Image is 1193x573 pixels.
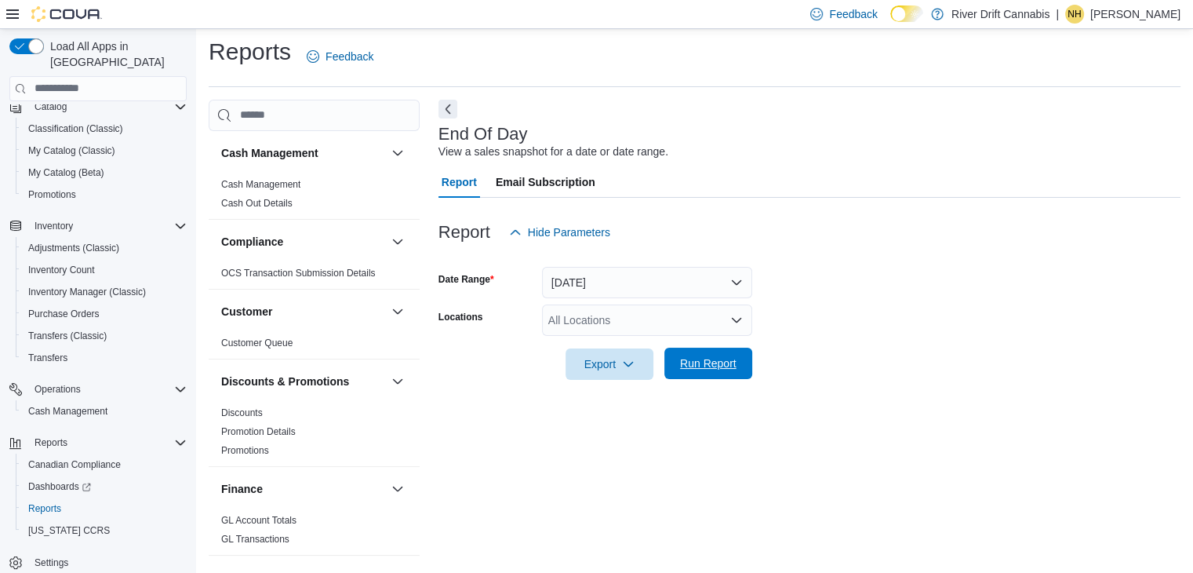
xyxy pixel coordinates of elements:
[28,433,187,452] span: Reports
[35,383,81,396] span: Operations
[438,223,490,242] h3: Report
[22,185,187,204] span: Promotions
[221,197,293,210] span: Cash Out Details
[388,302,407,321] button: Customer
[28,458,121,471] span: Canadian Compliance
[209,264,420,289] div: Compliance
[28,405,107,418] span: Cash Management
[28,217,187,235] span: Inventory
[35,436,67,449] span: Reports
[388,144,407,162] button: Cash Management
[221,533,289,546] span: GL Transactions
[221,444,269,457] span: Promotions
[28,330,107,342] span: Transfers (Classic)
[3,432,193,454] button: Reports
[22,239,187,257] span: Adjustments (Classic)
[221,445,269,456] a: Promotions
[664,348,752,379] button: Run Report
[951,5,1049,24] p: River Drift Cannabis
[22,119,129,138] a: Classification (Classic)
[28,524,110,537] span: [US_STATE] CCRS
[221,179,300,190] a: Cash Management
[22,402,114,421] a: Cash Management
[22,305,106,323] a: Purchase Orders
[16,520,193,542] button: [US_STATE] CCRS
[22,521,116,540] a: [US_STATE] CCRS
[221,425,296,438] span: Promotion Details
[221,481,385,497] button: Finance
[221,268,376,279] a: OCS Transaction Submission Details
[28,166,104,179] span: My Catalog (Beta)
[22,119,187,138] span: Classification (Classic)
[3,96,193,118] button: Catalog
[680,356,737,371] span: Run Report
[22,141,122,160] a: My Catalog (Classic)
[209,403,420,466] div: Discounts & Promotions
[3,215,193,237] button: Inventory
[442,166,477,198] span: Report
[221,234,283,250] h3: Compliance
[503,217,617,248] button: Hide Parameters
[28,97,73,116] button: Catalog
[22,327,187,345] span: Transfers (Classic)
[22,521,187,540] span: Washington CCRS
[221,145,318,161] h3: Cash Management
[22,499,187,518] span: Reports
[28,352,67,364] span: Transfers
[28,502,61,515] span: Reports
[35,557,68,569] span: Settings
[22,477,187,496] span: Dashboards
[16,281,193,303] button: Inventory Manager (Classic)
[28,480,91,493] span: Dashboards
[28,188,76,201] span: Promotions
[16,259,193,281] button: Inventory Count
[28,380,187,399] span: Operations
[438,125,528,144] h3: End Of Day
[209,334,420,359] div: Customer
[221,534,289,545] a: GL Transactions
[221,234,385,250] button: Compliance
[221,407,263,418] a: Discounts
[28,308,100,320] span: Purchase Orders
[16,303,193,325] button: Purchase Orders
[438,311,483,323] label: Locations
[22,349,74,367] a: Transfers
[528,224,610,240] span: Hide Parameters
[22,239,125,257] a: Adjustments (Classic)
[28,553,75,572] a: Settings
[22,163,111,182] a: My Catalog (Beta)
[221,304,385,319] button: Customer
[221,374,385,389] button: Discounts & Promotions
[22,499,67,518] a: Reports
[22,261,187,279] span: Inventory Count
[829,6,877,22] span: Feedback
[890,5,923,22] input: Dark Mode
[3,378,193,400] button: Operations
[28,553,187,572] span: Settings
[566,349,653,380] button: Export
[575,349,644,380] span: Export
[28,144,115,157] span: My Catalog (Classic)
[44,38,187,70] span: Load All Apps in [GEOGRAPHIC_DATA]
[16,118,193,140] button: Classification (Classic)
[221,304,272,319] h3: Customer
[221,267,376,279] span: OCS Transaction Submission Details
[221,426,296,437] a: Promotion Details
[209,175,420,219] div: Cash Management
[28,380,87,399] button: Operations
[22,261,101,279] a: Inventory Count
[388,232,407,251] button: Compliance
[35,220,73,232] span: Inventory
[16,237,193,259] button: Adjustments (Classic)
[221,145,385,161] button: Cash Management
[28,122,123,135] span: Classification (Classic)
[1065,5,1084,24] div: Nicole Hurley
[22,477,97,496] a: Dashboards
[22,455,127,474] a: Canadian Compliance
[16,400,193,422] button: Cash Management
[221,514,296,527] span: GL Account Totals
[438,273,494,286] label: Date Range
[22,455,187,474] span: Canadian Compliance
[730,314,743,327] button: Open list of options
[496,166,595,198] span: Email Subscription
